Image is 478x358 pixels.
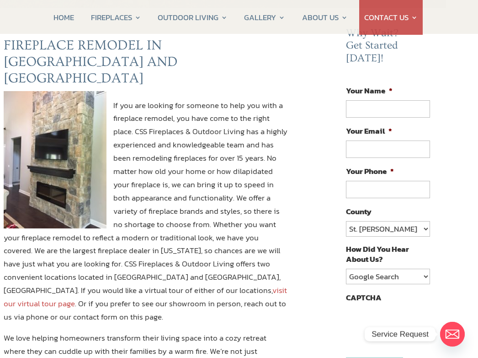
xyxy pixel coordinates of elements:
p: If you are looking for someone to help you with a fireplace remodel, you have come to the right p... [4,99,287,331]
img: Fireplace remodel jacksonville ormond beach [4,91,106,228]
h2: FIREPLACE REMODEL IN [GEOGRAPHIC_DATA] AND [GEOGRAPHIC_DATA] [4,37,287,91]
a: Email [440,322,465,347]
h2: Why Wait? Get Started [DATE]! [346,27,437,70]
label: Your Phone [346,166,394,176]
label: How Did You Hear About Us? [346,244,430,264]
label: Your Email [346,126,392,136]
label: CAPTCHA [346,293,382,303]
label: County [346,206,372,217]
label: Your Name [346,86,393,96]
